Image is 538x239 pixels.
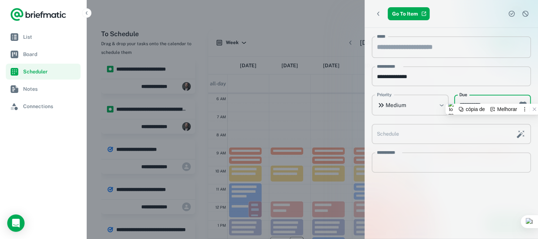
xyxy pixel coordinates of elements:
button: Choose date [516,98,530,112]
a: Connections [6,98,81,114]
button: Schedule this task with AI [515,128,527,140]
a: Board [6,46,81,62]
a: Notes [6,81,81,97]
label: Priority [377,91,392,98]
a: Scheduler [6,64,81,80]
a: Logo [10,7,66,22]
button: Back [372,7,385,20]
label: Due [459,91,467,98]
div: scrollable content [365,28,538,239]
span: Notes [23,85,78,93]
a: List [6,29,81,45]
a: Go To Item [388,7,430,20]
button: Complete task [506,8,517,19]
span: Scheduler [23,68,78,76]
span: List [23,33,78,41]
div: Open Intercom Messenger [7,214,25,232]
button: Dismiss task [520,8,531,19]
div: Medium [372,95,448,115]
span: Board [23,50,78,58]
span: Connections [23,102,78,110]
